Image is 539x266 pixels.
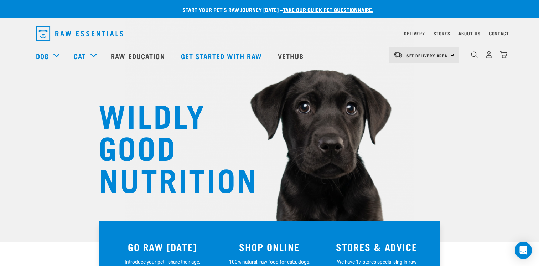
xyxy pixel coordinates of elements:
span: Set Delivery Area [406,54,448,57]
a: Get started with Raw [174,42,271,70]
h3: GO RAW [DATE] [113,241,212,252]
a: Stores [434,32,450,35]
h3: STORES & ADVICE [327,241,426,252]
a: Cat [74,51,86,61]
img: user.png [485,51,493,58]
a: About Us [458,32,480,35]
img: Raw Essentials Logo [36,26,123,41]
h1: WILDLY GOOD NUTRITION [99,98,241,194]
img: van-moving.png [393,52,403,58]
a: Vethub [271,42,313,70]
div: Open Intercom Messenger [515,242,532,259]
nav: dropdown navigation [30,24,509,44]
img: home-icon-1@2x.png [471,51,478,58]
img: home-icon@2x.png [500,51,507,58]
a: Contact [489,32,509,35]
a: Raw Education [104,42,173,70]
a: take our quick pet questionnaire. [283,8,373,11]
h3: SHOP ONLINE [220,241,319,252]
a: Dog [36,51,49,61]
a: Delivery [404,32,425,35]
